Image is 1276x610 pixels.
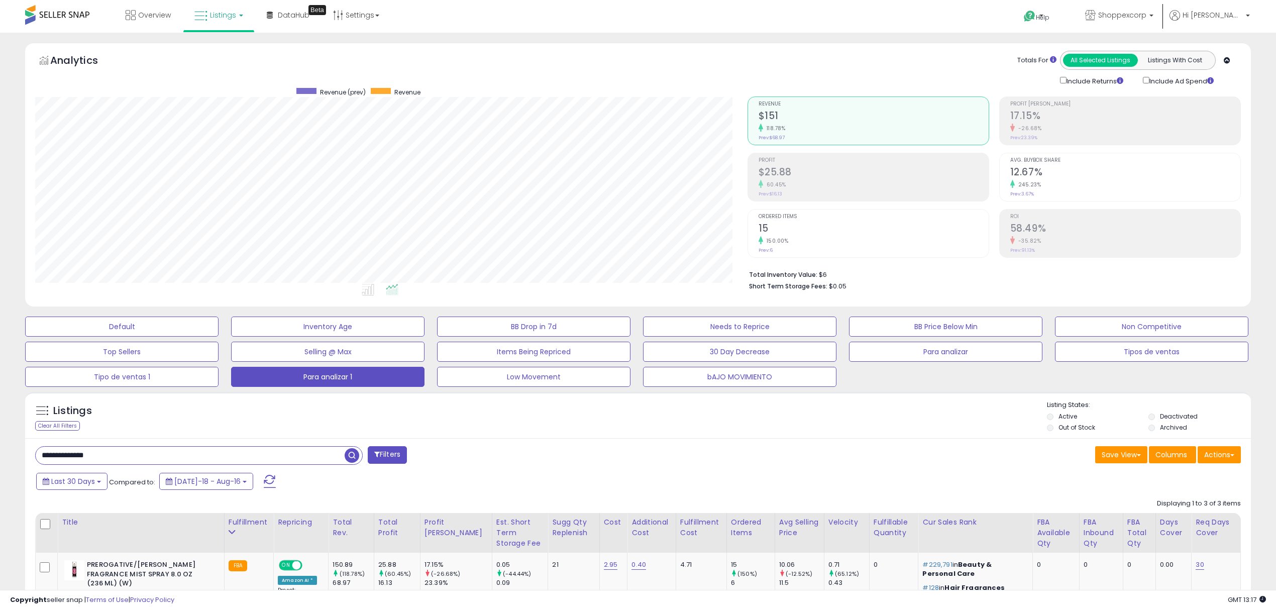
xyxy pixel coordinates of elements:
[231,367,424,387] button: Para analizar 1
[763,237,789,245] small: 150.00%
[496,560,548,569] div: 0.05
[1169,10,1250,33] a: Hi [PERSON_NAME]
[333,517,369,538] div: Total Rev.
[763,125,786,132] small: 118.78%
[25,317,219,337] button: Default
[1017,56,1056,65] div: Totals For
[1098,10,1146,20] span: Shoppexcorp
[749,270,817,279] b: Total Inventory Value:
[231,317,424,337] button: Inventory Age
[174,476,241,486] span: [DATE]-18 - Aug-16
[109,477,155,487] span: Compared to:
[835,570,859,578] small: (65.12%)
[1084,517,1119,549] div: FBA inbound Qty
[437,317,630,337] button: BB Drop in 7d
[1183,10,1243,20] span: Hi [PERSON_NAME]
[1160,517,1188,538] div: Days Cover
[64,560,84,580] img: 31JGAYdWhNL._SL40_.jpg
[922,583,1025,592] p: in
[759,214,989,220] span: Ordered Items
[51,476,95,486] span: Last 30 Days
[874,517,914,538] div: Fulfillable Quantity
[1160,560,1184,569] div: 0.00
[278,576,317,585] div: Amazon AI *
[86,595,129,604] a: Terms of Use
[333,578,373,587] div: 68.97
[424,578,492,587] div: 23.39%
[1015,181,1041,188] small: 245.23%
[548,513,599,553] th: Please note that this number is a calculation based on your required days of coverage and your ve...
[829,281,846,291] span: $0.05
[229,517,269,528] div: Fulfillment
[25,342,219,362] button: Top Sellers
[1010,110,1240,124] h2: 17.15%
[159,473,253,490] button: [DATE]-18 - Aug-16
[424,517,488,538] div: Profit [PERSON_NAME]
[759,101,989,107] span: Revenue
[278,10,309,20] span: DataHub
[333,560,373,569] div: 150.89
[1135,75,1230,86] div: Include Ad Spend
[759,158,989,163] span: Profit
[1058,423,1095,432] label: Out of Stock
[1063,54,1138,67] button: All Selected Listings
[231,342,424,362] button: Selling @ Max
[1160,423,1187,432] label: Archived
[1137,54,1212,67] button: Listings With Cost
[1196,560,1204,570] a: 30
[496,578,548,587] div: 0.09
[25,367,219,387] button: Tipo de ventas 1
[631,560,646,570] a: 0.40
[496,517,544,549] div: Est. Short Term Storage Fee
[36,473,108,490] button: Last 30 Days
[1198,446,1241,463] button: Actions
[437,342,630,362] button: Items Being Repriced
[1157,499,1241,509] div: Displaying 1 to 3 of 3 items
[922,560,992,578] span: Beauty & Personal Care
[1047,400,1251,410] p: Listing States:
[849,342,1042,362] button: Para analizar
[340,570,365,578] small: (118.78%)
[1155,450,1187,460] span: Columns
[552,517,595,538] div: Sugg Qty Replenish
[210,10,236,20] span: Listings
[759,247,773,253] small: Prev: 6
[828,578,869,587] div: 0.43
[320,88,366,96] span: Revenue (prev)
[431,570,460,578] small: (-26.68%)
[62,517,220,528] div: Title
[130,595,174,604] a: Privacy Policy
[759,110,989,124] h2: $151
[1010,223,1240,236] h2: 58.49%
[278,587,321,609] div: Preset:
[922,583,939,592] span: #128
[779,578,824,587] div: 11.5
[1016,3,1069,33] a: Help
[759,191,782,197] small: Prev: $16.13
[1084,560,1115,569] div: 0
[763,181,786,188] small: 60.45%
[749,268,1234,280] li: $6
[759,166,989,180] h2: $25.88
[1010,247,1035,253] small: Prev: 91.13%
[1036,13,1049,22] span: Help
[53,404,92,418] h5: Listings
[1055,317,1248,337] button: Non Competitive
[604,517,623,528] div: Cost
[378,560,420,569] div: 25.88
[1052,75,1135,86] div: Include Returns
[643,367,836,387] button: bAJO MOVIMIENTO
[50,53,118,70] h5: Analytics
[10,595,174,605] div: seller snap | |
[1010,191,1034,197] small: Prev: 3.67%
[759,223,989,236] h2: 15
[385,570,411,578] small: (60.45%)
[1015,125,1042,132] small: -26.68%
[1037,517,1075,549] div: FBA Available Qty
[786,570,812,578] small: (-12.52%)
[1037,560,1072,569] div: 0
[10,595,47,604] strong: Copyright
[1055,342,1248,362] button: Tipos de ventas
[308,5,326,15] div: Tooltip anchor
[1015,237,1041,245] small: -35.82%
